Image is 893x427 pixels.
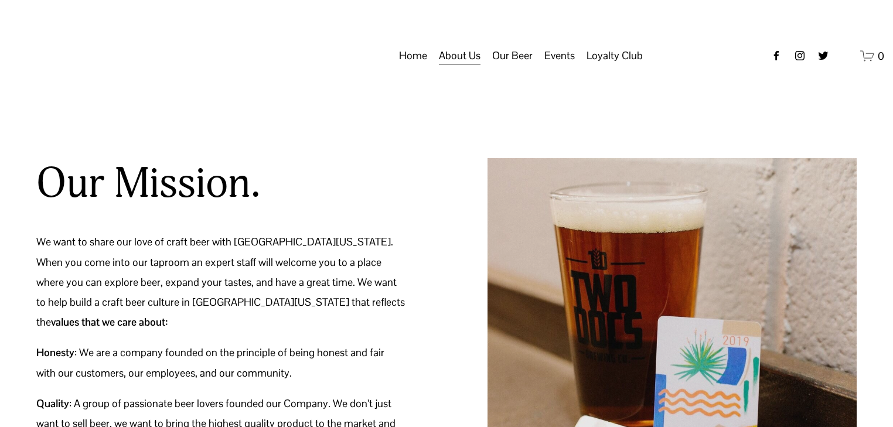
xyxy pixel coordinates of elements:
a: folder dropdown [544,45,575,67]
strong: Quality [36,397,69,410]
span: Loyalty Club [587,46,643,66]
a: Home [399,45,427,67]
strong: Honesty [36,346,74,359]
span: Events [544,46,575,66]
a: instagram-unauth [794,50,806,62]
h2: Our Mission. [36,158,260,210]
strong: values that we care about: [51,315,168,329]
span: Our Beer [492,46,533,66]
img: Two Docs Brewing Co. [9,21,140,91]
a: twitter-unauth [817,50,829,62]
a: 0 items in cart [860,49,884,63]
a: folder dropdown [439,45,480,67]
p: We want to share our love of craft beer with [GEOGRAPHIC_DATA][US_STATE]. When you come into our ... [36,232,405,332]
a: folder dropdown [492,45,533,67]
a: folder dropdown [587,45,643,67]
span: 0 [878,49,884,63]
span: About Us [439,46,480,66]
p: : We are a company founded on the principle of being honest and fair with our customers, our empl... [36,343,405,382]
a: Facebook [771,50,782,62]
